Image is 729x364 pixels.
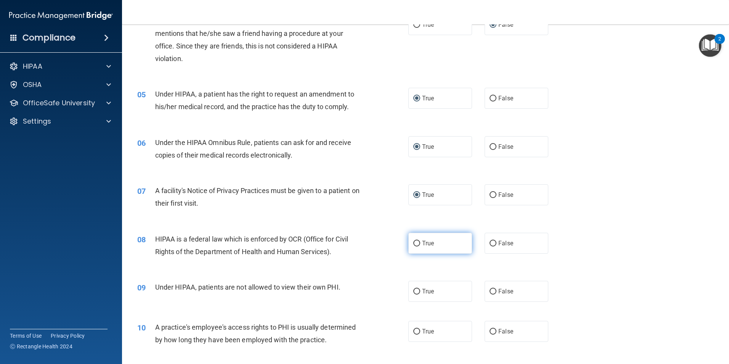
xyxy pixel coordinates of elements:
[490,329,496,335] input: False
[23,98,95,108] p: OfficeSafe University
[413,241,420,246] input: True
[155,323,356,344] span: A practice's employee's access rights to PHI is usually determined by how long they have been emp...
[155,283,340,291] span: Under HIPAA, patients are not allowed to view their own PHI.
[413,289,420,295] input: True
[23,80,42,89] p: OSHA
[422,95,434,102] span: True
[413,96,420,101] input: True
[137,187,146,196] span: 07
[422,240,434,247] span: True
[9,117,111,126] a: Settings
[597,310,720,340] iframe: Drift Widget Chat Controller
[51,332,85,340] a: Privacy Policy
[22,32,75,43] h4: Compliance
[422,21,434,28] span: True
[498,21,513,28] span: False
[422,143,434,150] span: True
[413,22,420,28] input: True
[498,95,513,102] span: False
[10,332,42,340] a: Terms of Use
[498,143,513,150] span: False
[498,328,513,335] span: False
[699,34,721,57] button: Open Resource Center, 2 new notifications
[137,235,146,244] span: 08
[422,288,434,295] span: True
[9,98,111,108] a: OfficeSafe University
[490,22,496,28] input: False
[155,90,354,111] span: Under HIPAA, a patient has the right to request an amendment to his/her medical record, and the p...
[498,191,513,198] span: False
[137,90,146,99] span: 05
[155,235,348,256] span: HIPAA is a federal law which is enforced by OCR (Office for Civil Rights of the Department of Hea...
[718,39,721,49] div: 2
[137,139,146,148] span: 06
[490,289,496,295] input: False
[155,187,360,207] span: A facility's Notice of Privacy Practices must be given to a patient on their first visit.
[498,240,513,247] span: False
[422,328,434,335] span: True
[490,144,496,150] input: False
[490,192,496,198] input: False
[23,62,42,71] p: HIPAA
[413,192,420,198] input: True
[137,323,146,332] span: 10
[23,117,51,126] p: Settings
[422,191,434,198] span: True
[137,283,146,292] span: 09
[498,288,513,295] span: False
[490,241,496,246] input: False
[9,8,113,23] img: PMB logo
[490,96,496,101] input: False
[155,139,351,159] span: Under the HIPAA Omnibus Rule, patients can ask for and receive copies of their medical records el...
[10,343,72,350] span: Ⓒ Rectangle Health 2024
[413,144,420,150] input: True
[9,80,111,89] a: OSHA
[9,62,111,71] a: HIPAA
[413,329,420,335] input: True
